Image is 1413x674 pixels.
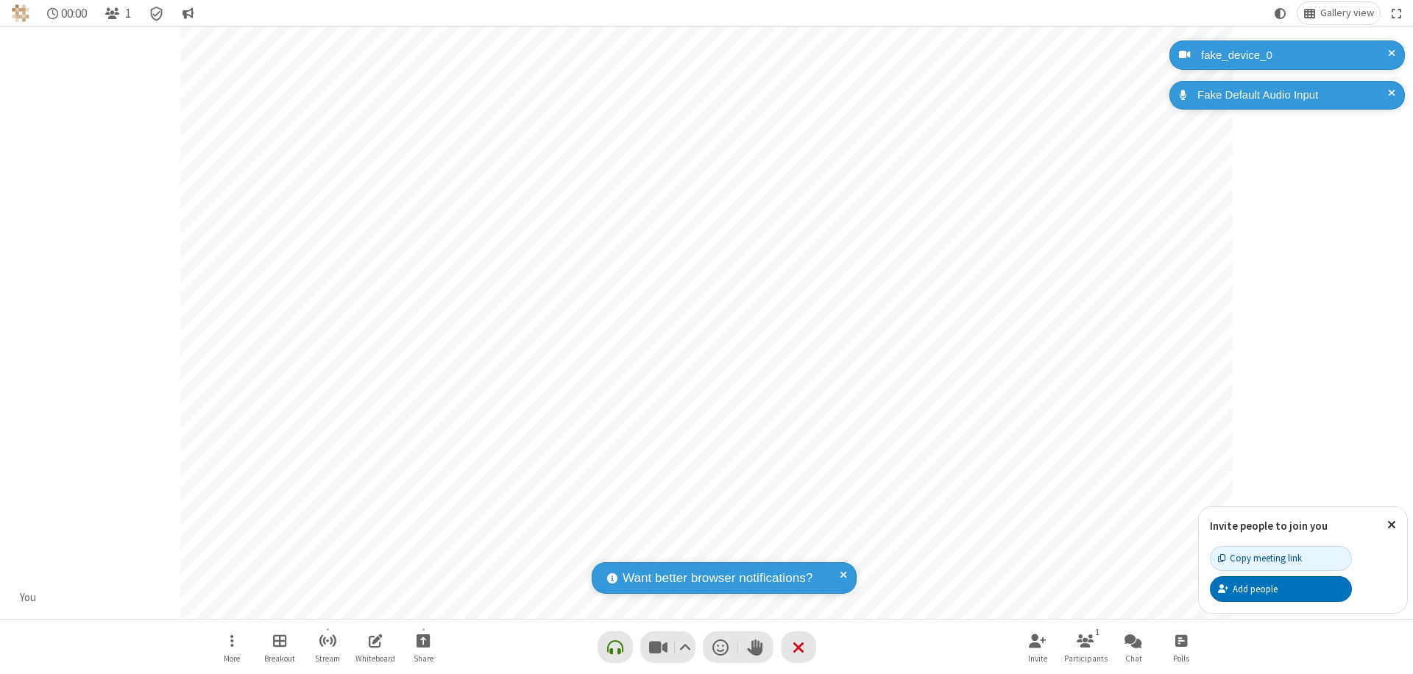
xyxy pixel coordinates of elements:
[1028,654,1047,663] span: Invite
[1016,626,1060,668] button: Invite participants (⌘+Shift+I)
[414,654,433,663] span: Share
[640,631,695,663] button: Stop video (⌘+Shift+V)
[143,2,171,24] div: Meeting details Encryption enabled
[1192,87,1394,104] div: Fake Default Audio Input
[176,2,199,24] button: Conversation
[1210,519,1328,533] label: Invite people to join you
[1386,2,1408,24] button: Fullscreen
[401,626,445,668] button: Start sharing
[355,654,395,663] span: Whiteboard
[1091,625,1104,639] div: 1
[675,631,695,663] button: Video setting
[210,626,254,668] button: Open menu
[703,631,738,663] button: Send a reaction
[1173,654,1189,663] span: Polls
[1064,654,1108,663] span: Participants
[1210,576,1352,601] button: Add people
[353,626,397,668] button: Open shared whiteboard
[224,654,240,663] span: More
[258,626,302,668] button: Manage Breakout Rooms
[623,569,812,588] span: Want better browser notifications?
[781,631,816,663] button: End or leave meeting
[1297,2,1380,24] button: Change layout
[12,4,29,22] img: QA Selenium DO NOT DELETE OR CHANGE
[264,654,295,663] span: Breakout
[1376,507,1407,543] button: Close popover
[1125,654,1142,663] span: Chat
[1320,7,1374,19] span: Gallery view
[1218,551,1302,565] div: Copy meeting link
[1269,2,1292,24] button: Using system theme
[61,7,87,21] span: 00:00
[125,7,131,21] span: 1
[41,2,93,24] div: Timer
[598,631,633,663] button: Connect your audio
[1210,546,1352,571] button: Copy meeting link
[315,654,340,663] span: Stream
[1063,626,1108,668] button: Open participant list
[738,631,773,663] button: Raise hand
[305,626,350,668] button: Start streaming
[1111,626,1155,668] button: Open chat
[15,589,42,606] div: You
[99,2,137,24] button: Open participant list
[1159,626,1203,668] button: Open poll
[1196,47,1394,64] div: fake_device_0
